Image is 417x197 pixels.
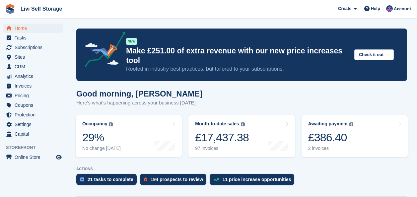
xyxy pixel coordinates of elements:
[15,129,54,139] span: Capital
[6,144,66,151] span: Storefront
[3,24,63,33] a: menu
[3,120,63,129] a: menu
[76,99,202,107] p: Here's what's happening across your business [DATE]
[371,5,380,12] span: Help
[222,177,291,182] div: 11 price increase opportunities
[3,100,63,110] a: menu
[18,3,65,14] a: Livi Self Storage
[82,131,121,144] div: 29%
[302,115,408,157] a: Awaiting payment £386.40 2 invoices
[188,115,295,157] a: Month-to-date sales £17,437.38 97 invoices
[88,177,133,182] div: 21 tasks to complete
[140,174,210,188] a: 194 prospects to review
[241,122,245,126] img: icon-info-grey-7440780725fd019a000dd9b08b2336e03edf1995a4989e88bcd33f0948082b44.svg
[354,49,394,60] button: Check it out →
[82,121,107,127] div: Occupancy
[308,146,354,151] div: 2 invoices
[15,91,54,100] span: Pricing
[15,81,54,91] span: Invoices
[109,122,113,126] img: icon-info-grey-7440780725fd019a000dd9b08b2336e03edf1995a4989e88bcd33f0948082b44.svg
[15,72,54,81] span: Analytics
[126,38,137,45] div: NEW
[76,174,140,188] a: 21 tasks to complete
[15,33,54,42] span: Tasks
[3,43,63,52] a: menu
[80,177,84,181] img: task-75834270c22a3079a89374b754ae025e5fb1db73e45f91037f5363f120a921f8.svg
[308,121,348,127] div: Awaiting payment
[55,153,63,161] a: Preview store
[76,167,407,171] p: ACTIONS
[3,72,63,81] a: menu
[195,131,249,144] div: £17,437.38
[3,81,63,91] a: menu
[126,46,349,65] p: Make £251.00 of extra revenue with our new price increases tool
[3,33,63,42] a: menu
[82,146,121,151] div: No change [DATE]
[195,121,239,127] div: Month-to-date sales
[3,62,63,71] a: menu
[5,4,15,14] img: stora-icon-8386f47178a22dfd0bd8f6a31ec36ba5ce8667c1dd55bd0f319d3a0aa187defe.svg
[15,120,54,129] span: Settings
[214,178,219,181] img: price_increase_opportunities-93ffe204e8149a01c8c9dc8f82e8f89637d9d84a8eef4429ea346261dce0b2c0.svg
[210,174,298,188] a: 11 price increase opportunities
[3,91,63,100] a: menu
[15,110,54,119] span: Protection
[144,177,147,181] img: prospect-51fa495bee0391a8d652442698ab0144808aea92771e9ea1ae160a38d050c398.svg
[3,129,63,139] a: menu
[338,5,351,12] span: Create
[76,115,182,157] a: Occupancy 29% No change [DATE]
[126,65,349,73] p: Rooted in industry best practices, but tailored to your subscriptions.
[15,43,54,52] span: Subscriptions
[349,122,353,126] img: icon-info-grey-7440780725fd019a000dd9b08b2336e03edf1995a4989e88bcd33f0948082b44.svg
[79,32,126,69] img: price-adjustments-announcement-icon-8257ccfd72463d97f412b2fc003d46551f7dbcb40ab6d574587a9cd5c0d94...
[308,131,354,144] div: £386.40
[15,153,54,162] span: Online Store
[15,24,54,33] span: Home
[15,62,54,71] span: CRM
[3,153,63,162] a: menu
[386,5,393,12] img: Graham Cameron
[15,100,54,110] span: Coupons
[3,52,63,62] a: menu
[195,146,249,151] div: 97 invoices
[15,52,54,62] span: Sites
[151,177,203,182] div: 194 prospects to review
[3,110,63,119] a: menu
[76,89,202,98] h1: Good morning, [PERSON_NAME]
[394,6,411,12] span: Account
